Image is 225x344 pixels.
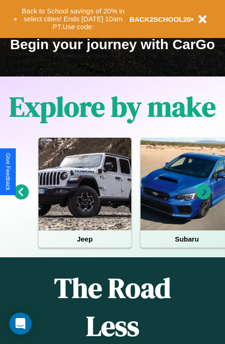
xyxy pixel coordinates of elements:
div: Open Intercom Messenger [9,312,32,335]
h1: Explore by make [9,88,216,126]
button: Back to School savings of 20% in select cities! Ends [DATE] 10am PT.Use code: [17,5,129,33]
h4: Jeep [39,230,131,248]
b: BACK2SCHOOL20 [129,15,191,23]
div: Give Feedback [5,153,11,191]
